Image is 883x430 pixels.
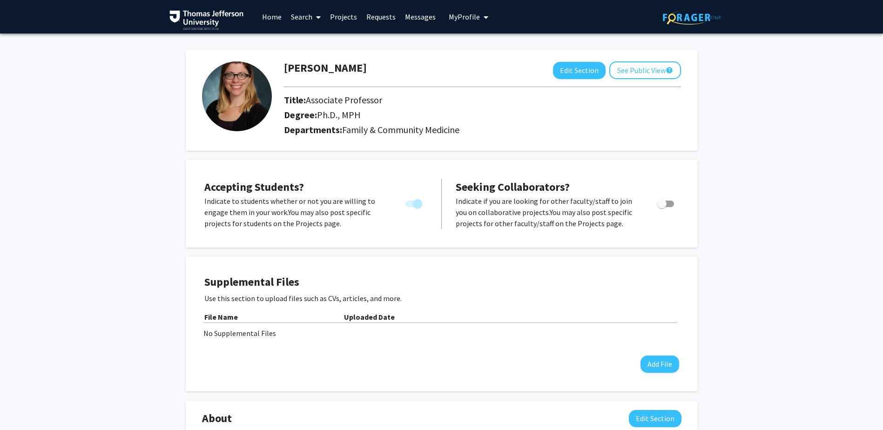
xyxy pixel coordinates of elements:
h4: Supplemental Files [204,275,679,289]
div: Toggle [402,195,427,209]
p: Indicate if you are looking for other faculty/staff to join you on collaborative projects. You ma... [456,195,640,229]
button: Edit About [629,410,681,427]
iframe: Chat [7,388,40,423]
span: Associate Professor [306,94,382,106]
h1: [PERSON_NAME] [284,61,367,75]
div: You cannot turn this off while you have active projects. [402,195,427,209]
mat-icon: help [666,65,673,76]
img: Profile Picture [202,61,272,131]
a: Home [257,0,286,33]
button: Add File [640,356,679,373]
a: Requests [362,0,400,33]
h2: Degree: [284,109,473,121]
img: Thomas Jefferson University Logo [169,10,244,30]
b: Uploaded Date [344,312,395,322]
span: My Profile [449,12,480,21]
a: Projects [325,0,362,33]
a: Search [286,0,325,33]
div: No Supplemental Files [203,328,680,339]
span: Family & Community Medicine [342,124,459,135]
a: Messages [400,0,440,33]
p: Indicate to students whether or not you are willing to engage them in your work. You may also pos... [204,195,388,229]
p: Use this section to upload files such as CVs, articles, and more. [204,293,679,304]
span: Seeking Collaborators? [456,180,570,194]
img: ForagerOne Logo [663,10,721,25]
span: Ph.D., MPH [317,109,361,121]
button: See Public View [609,61,681,79]
h2: Departments: [277,124,688,135]
h2: Title: [284,94,473,106]
span: Accepting Students? [204,180,304,194]
span: About [202,410,232,427]
div: Toggle [654,195,679,209]
button: Edit Section [553,62,606,79]
b: File Name [204,312,238,322]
